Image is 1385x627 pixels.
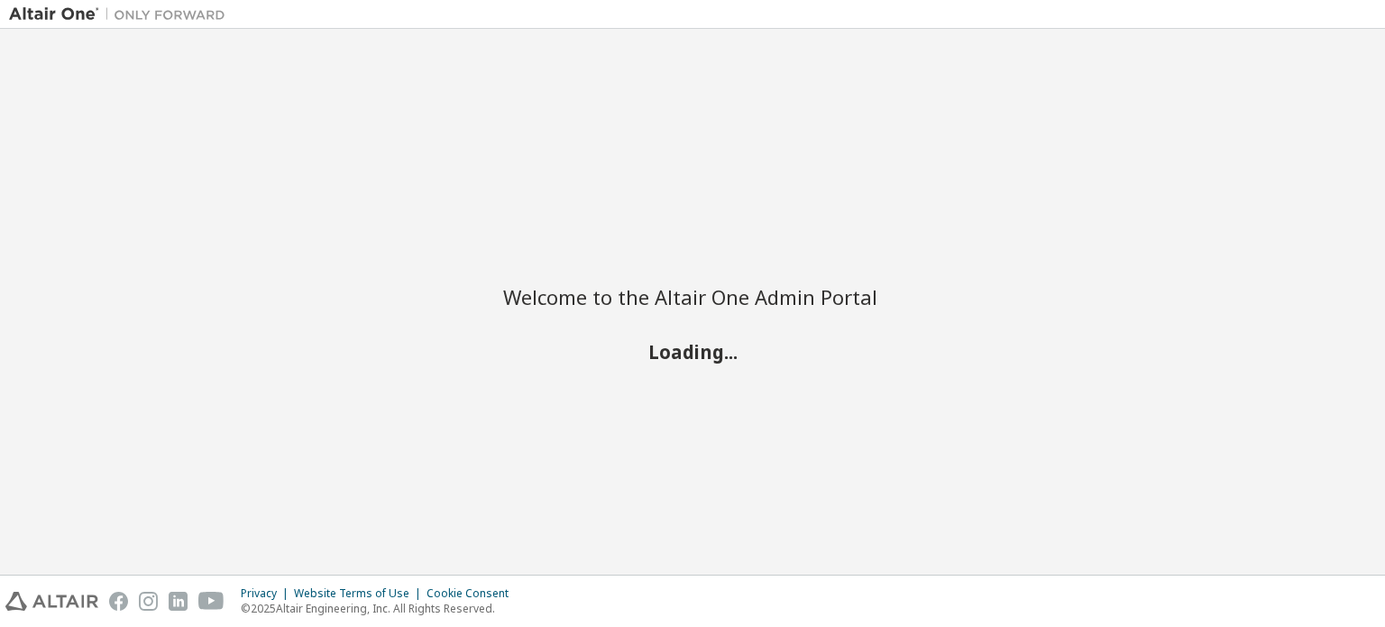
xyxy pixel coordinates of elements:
[9,5,234,23] img: Altair One
[198,592,225,611] img: youtube.svg
[241,601,519,616] p: © 2025 Altair Engineering, Inc. All Rights Reserved.
[5,592,98,611] img: altair_logo.svg
[169,592,188,611] img: linkedin.svg
[294,586,427,601] div: Website Terms of Use
[427,586,519,601] div: Cookie Consent
[109,592,128,611] img: facebook.svg
[241,586,294,601] div: Privacy
[503,284,882,309] h2: Welcome to the Altair One Admin Portal
[503,339,882,363] h2: Loading...
[139,592,158,611] img: instagram.svg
